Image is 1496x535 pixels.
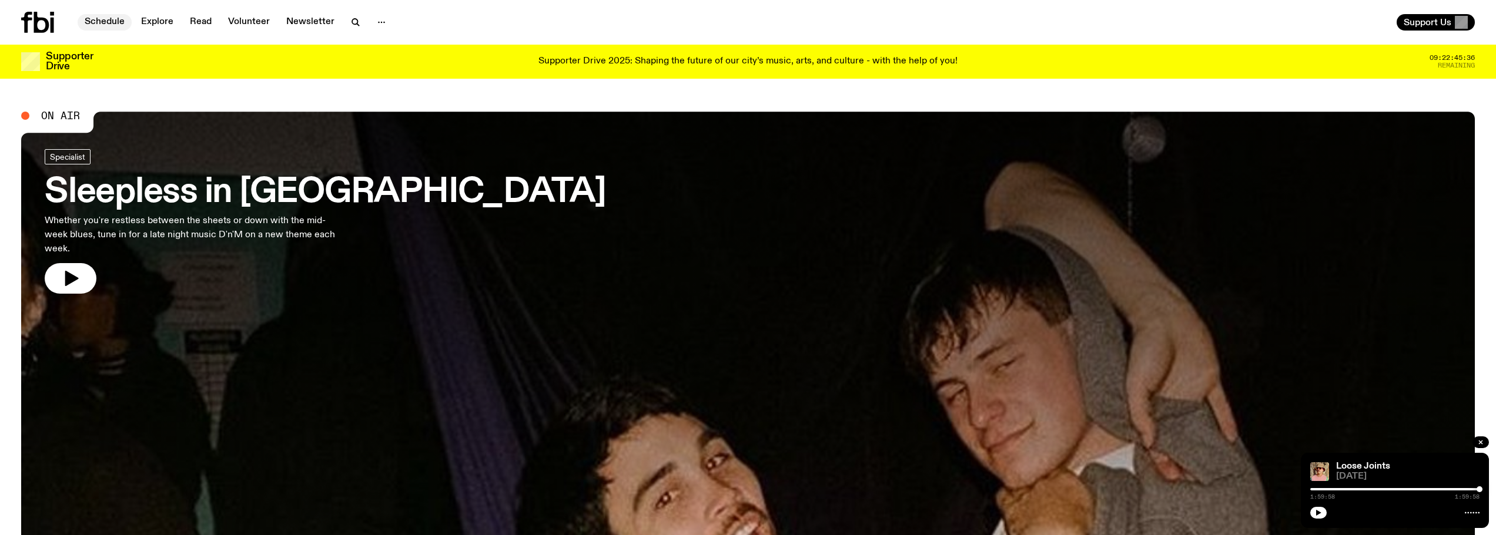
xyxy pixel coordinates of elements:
h3: Sleepless in [GEOGRAPHIC_DATA] [45,176,606,209]
button: Support Us [1397,14,1475,31]
img: Tyson stands in front of a paperbark tree wearing orange sunglasses, a suede bucket hat and a pin... [1310,462,1329,481]
a: Schedule [78,14,132,31]
span: Specialist [50,152,85,161]
span: 09:22:45:36 [1430,55,1475,61]
span: 1:59:58 [1310,494,1335,500]
p: Supporter Drive 2025: Shaping the future of our city’s music, arts, and culture - with the help o... [538,56,958,67]
span: 1:59:58 [1455,494,1480,500]
span: Remaining [1438,62,1475,69]
a: Volunteer [221,14,277,31]
span: [DATE] [1336,472,1480,481]
span: Support Us [1404,17,1451,28]
p: Whether you're restless between the sheets or down with the mid-week blues, tune in for a late ni... [45,214,346,256]
a: Sleepless in [GEOGRAPHIC_DATA]Whether you're restless between the sheets or down with the mid-wee... [45,149,606,294]
a: Read [183,14,219,31]
h3: Supporter Drive [46,52,93,72]
a: Loose Joints [1336,462,1390,471]
a: Specialist [45,149,91,164]
a: Explore [134,14,180,31]
span: On Air [41,110,80,121]
a: Newsletter [279,14,342,31]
